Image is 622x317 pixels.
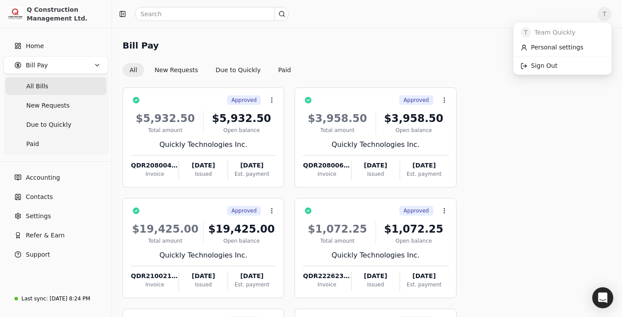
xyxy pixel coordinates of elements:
span: Settings [26,212,51,221]
span: Refer & Earn [26,231,65,240]
div: Total amount [131,237,200,245]
div: [DATE] 8:24 PM [49,295,90,303]
div: QDR210021-0539 [131,272,179,281]
span: Bill Pay [26,61,48,70]
span: All Bills [26,82,48,91]
div: Quickly Technologies Inc. [303,250,448,261]
a: New Requests [5,97,106,114]
div: Invoice [303,281,351,289]
div: $5,932.50 [207,111,276,126]
button: Paid [271,63,298,77]
a: Home [4,37,108,55]
div: $3,958.50 [380,111,448,126]
div: QDR208004-1336 [131,161,179,170]
div: Total amount [303,237,372,245]
span: Due to Quickly [26,120,71,129]
div: Est. payment [228,281,276,289]
span: Home [26,42,44,51]
div: [DATE] [228,272,276,281]
div: Invoice [131,170,179,178]
span: Paid [26,139,39,149]
h2: Bill Pay [123,38,159,52]
div: QDR208006-1329 [303,161,351,170]
a: Paid [5,135,106,153]
div: Quickly Technologies Inc. [303,139,448,150]
div: [DATE] [228,161,276,170]
div: $1,072.25 [380,221,448,237]
div: Total amount [131,126,200,134]
div: Invoice [131,281,179,289]
div: $3,958.50 [303,111,372,126]
img: 3171ca1f-602b-4dfe-91f0-0ace091e1481.jpeg [7,6,23,22]
div: Open balance [380,237,448,245]
button: Support [4,246,108,263]
a: Settings [4,207,108,225]
div: QDR222623-1344 [303,272,351,281]
button: T [597,7,611,21]
div: Est. payment [400,281,448,289]
div: Open Intercom Messenger [592,287,613,308]
span: Team Quickly [534,28,575,37]
button: Refer & Earn [4,226,108,244]
span: New Requests [26,101,70,110]
div: Last sync: [21,295,48,303]
div: Open balance [207,126,276,134]
div: [DATE] [400,161,448,170]
div: Est. payment [228,170,276,178]
div: Invoice filter options [123,63,298,77]
div: [DATE] [400,272,448,281]
div: $19,425.00 [207,221,276,237]
div: Q Construction Management Ltd. [27,5,104,23]
span: Personal settings [531,43,583,52]
span: Approved [404,207,429,215]
div: Issued [351,281,400,289]
button: All [123,63,144,77]
div: Quickly Technologies Inc. [131,139,276,150]
div: [DATE] [351,161,400,170]
button: Due to Quickly [209,63,268,77]
div: [DATE] [351,272,400,281]
div: Open balance [380,126,448,134]
a: Due to Quickly [5,116,106,133]
div: [DATE] [179,272,227,281]
div: Issued [179,281,227,289]
span: Contacts [26,192,53,202]
span: Sign Out [531,61,557,70]
div: Invoice [303,170,351,178]
div: Open balance [207,237,276,245]
a: Accounting [4,169,108,186]
div: Issued [351,170,400,178]
div: $1,072.25 [303,221,372,237]
button: New Requests [148,63,205,77]
span: Approved [404,96,429,104]
a: Last sync:[DATE] 8:24 PM [4,291,108,307]
span: Approved [232,207,257,215]
div: Issued [179,170,227,178]
div: Quickly Technologies Inc. [131,250,276,261]
span: Accounting [26,173,60,182]
div: $19,425.00 [131,221,200,237]
span: Support [26,250,50,259]
div: Total amount [303,126,372,134]
button: Bill Pay [4,56,108,74]
a: Contacts [4,188,108,206]
span: T [520,27,531,38]
input: Search [135,7,289,21]
div: Est. payment [400,170,448,178]
span: Approved [232,96,257,104]
div: [DATE] [179,161,227,170]
div: T [513,23,611,75]
div: $5,932.50 [131,111,200,126]
a: All Bills [5,77,106,95]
